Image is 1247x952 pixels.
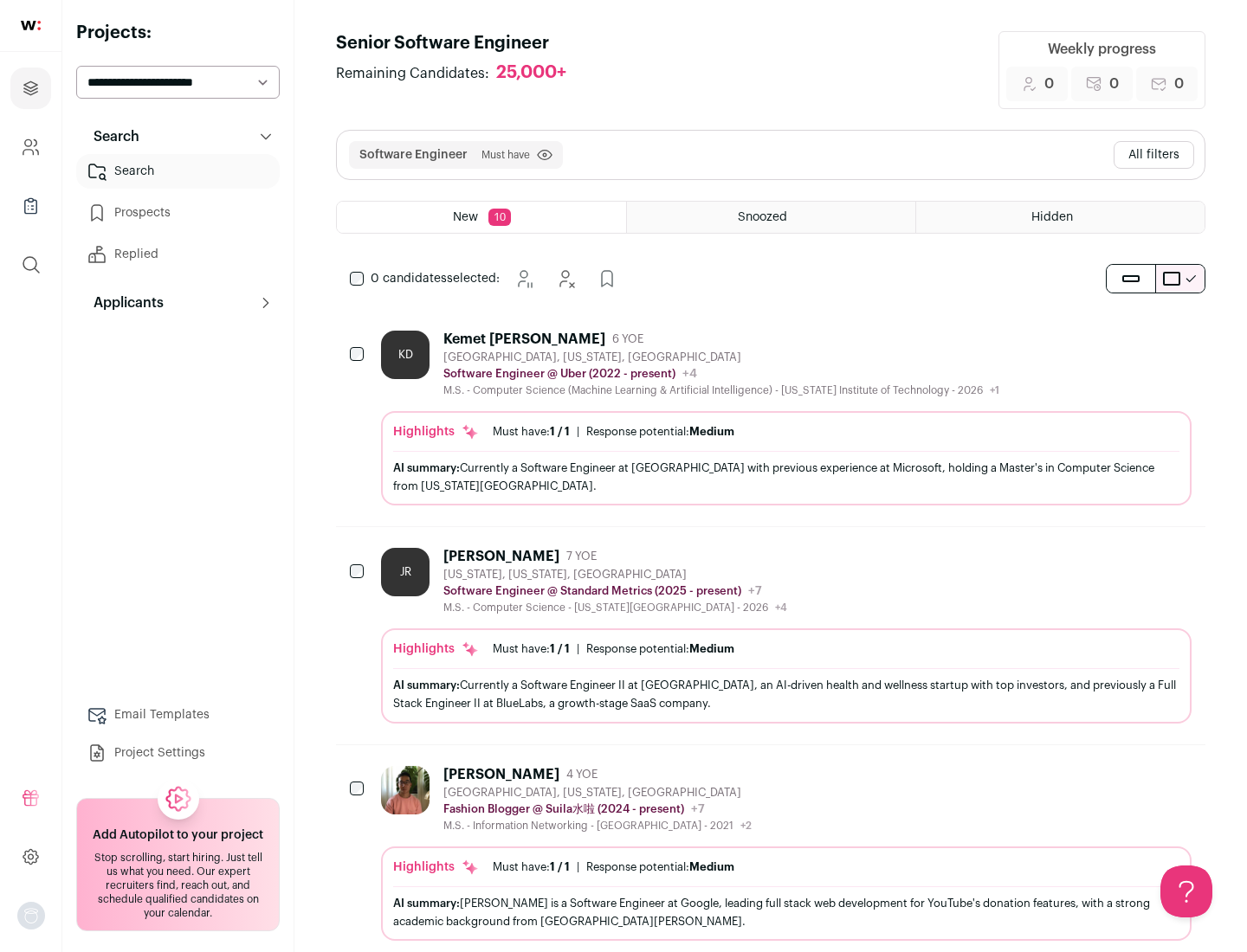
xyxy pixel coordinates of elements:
span: New [453,211,478,223]
button: Snooze [507,261,541,296]
a: Email Templates [76,698,280,732]
div: Must have: [493,425,570,439]
button: Add to Prospects [590,261,624,296]
a: Hidden [916,202,1205,233]
span: Remaining Candidates: [336,63,489,84]
div: [PERSON_NAME] is a Software Engineer at Google, leading full stack web development for YouTube's ... [393,894,1179,930]
ul: | [493,860,734,874]
span: Snoozed [738,211,787,223]
div: Must have: [493,860,570,874]
div: [PERSON_NAME] [443,766,559,783]
img: nopic.png [17,902,45,929]
span: +4 [682,368,697,380]
a: Search [76,154,280,189]
span: 0 [1044,74,1054,94]
div: KD [381,331,430,379]
span: Must have [481,148,530,162]
div: Weekly progress [1048,39,1156,60]
a: Project Settings [76,736,280,770]
a: Company Lists [10,185,51,227]
a: Prospects [76,196,280,230]
p: Fashion Blogger @ Suila水啦 (2024 - present) [443,802,684,816]
span: AI summary: [393,679,460,691]
span: 0 [1174,74,1184,94]
span: 1 / 1 [550,426,570,437]
button: Applicants [76,286,280,320]
span: 0 candidates [371,273,447,285]
div: M.S. - Computer Science - [US_STATE][GEOGRAPHIC_DATA] - 2026 [443,601,787,614]
a: KD Kemet [PERSON_NAME] 6 YOE [GEOGRAPHIC_DATA], [US_STATE], [GEOGRAPHIC_DATA] Software Engineer @... [381,331,1192,505]
span: 1 / 1 [550,643,570,654]
div: [PERSON_NAME] [443,548,559,565]
ul: | [493,425,734,439]
a: JR [PERSON_NAME] 7 YOE [US_STATE], [US_STATE], [GEOGRAPHIC_DATA] Software Engineer @ Standard Met... [381,548,1192,723]
span: AI summary: [393,462,460,473]
span: AI summary: [393,897,460,909]
span: +7 [691,803,705,815]
span: 10 [488,209,511,226]
div: Kemet [PERSON_NAME] [443,331,605,348]
span: +4 [775,602,787,613]
span: Medium [689,861,734,872]
button: Search [76,119,280,154]
div: Must have: [493,642,570,656]
img: ebffc8b94a612106133ad1a79c5dcc917f1f343d62299c503ebb759c428adb03.jpg [381,766,430,814]
p: Applicants [83,293,164,313]
span: +2 [740,820,752,831]
h2: Projects: [76,21,280,45]
a: Company and ATS Settings [10,126,51,168]
span: 1 / 1 [550,861,570,872]
span: Medium [689,426,734,437]
h1: Senior Software Engineer [336,31,584,55]
h2: Add Autopilot to your project [93,827,263,844]
a: Add Autopilot to your project Stop scrolling, start hiring. Just tell us what you need. Our exper... [76,798,280,931]
span: 7 YOE [566,550,597,563]
div: Highlights [393,423,479,441]
div: Currently a Software Engineer II at [GEOGRAPHIC_DATA], an AI-driven health and wellness startup w... [393,676,1179,712]
span: 0 [1109,74,1119,94]
div: Response potential: [586,425,734,439]
span: +1 [990,385,999,396]
div: [GEOGRAPHIC_DATA], [US_STATE], [GEOGRAPHIC_DATA] [443,351,999,364]
span: selected: [371,270,500,287]
span: +7 [748,585,762,597]
p: Software Engineer @ Standard Metrics (2025 - present) [443,584,741,598]
button: Open dropdown [17,902,45,929]
div: Highlights [393,859,479,876]
div: [US_STATE], [US_STATE], [GEOGRAPHIC_DATA] [443,568,787,582]
div: Stop scrolling, start hiring. Just tell us what you need. Our expert recruiters find, reach out, ... [87,851,268,920]
div: JR [381,548,430,596]
span: Medium [689,643,734,654]
button: Software Engineer [359,146,468,164]
a: Projects [10,68,51,109]
div: 25,000+ [496,62,566,84]
a: [PERSON_NAME] 4 YOE [GEOGRAPHIC_DATA], [US_STATE], [GEOGRAPHIC_DATA] Fashion Blogger @ Suila水啦 (2... [381,766,1192,941]
div: M.S. - Computer Science (Machine Learning & Artificial Intelligence) - [US_STATE] Institute of Te... [443,383,999,397]
button: All filters [1114,141,1194,169]
img: wellfound-shorthand-0d5821cbd27db2630d0214b213865d53afaa358527fdda9d0ea32b1df1b89c2c.svg [21,21,41,30]
p: Search [83,126,139,147]
span: Hidden [1031,211,1073,223]
span: 4 YOE [566,768,598,782]
span: 6 YOE [612,332,643,346]
a: Replied [76,237,280,272]
iframe: Help Scout Beacon - Open [1160,865,1212,917]
div: Response potential: [586,860,734,874]
div: Response potential: [586,642,734,656]
div: [GEOGRAPHIC_DATA], [US_STATE], [GEOGRAPHIC_DATA] [443,786,752,800]
div: M.S. - Information Networking - [GEOGRAPHIC_DATA] - 2021 [443,819,752,833]
div: Highlights [393,640,479,658]
ul: | [493,642,734,656]
p: Software Engineer @ Uber (2022 - present) [443,367,675,381]
button: Hide [548,261,583,296]
a: Snoozed [627,202,915,233]
div: Currently a Software Engineer at [GEOGRAPHIC_DATA] with previous experience at Microsoft, holding... [393,459,1179,495]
